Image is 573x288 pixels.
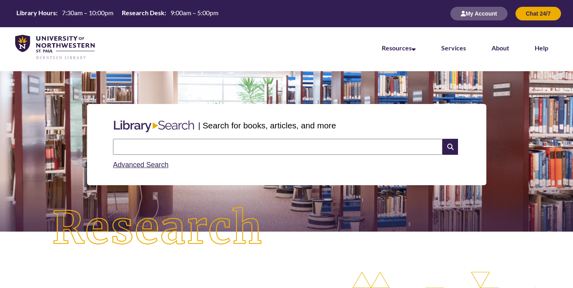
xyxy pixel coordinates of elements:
th: Library Hours: [13,8,59,17]
button: Chat 24/7 [516,7,561,20]
a: Hours Today [13,8,222,19]
a: Advanced Search [113,161,169,169]
a: Help [535,44,548,52]
button: My Account [450,7,508,20]
span: 9:00am – 5:00pm [171,9,218,16]
a: Services [441,44,466,52]
th: Research Desk: [119,8,167,17]
img: UNWSP Library Logo [15,35,95,60]
p: | Search for books, articles, and more [198,119,336,132]
a: My Account [450,10,508,17]
a: About [492,44,509,52]
img: Research [29,184,287,273]
a: Resources [382,44,416,52]
table: Hours Today [13,8,222,18]
span: 7:30am – 10:00pm [62,9,113,16]
a: Chat 24/7 [516,10,561,17]
img: Libary Search [110,117,198,136]
i: Search [442,139,458,155]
